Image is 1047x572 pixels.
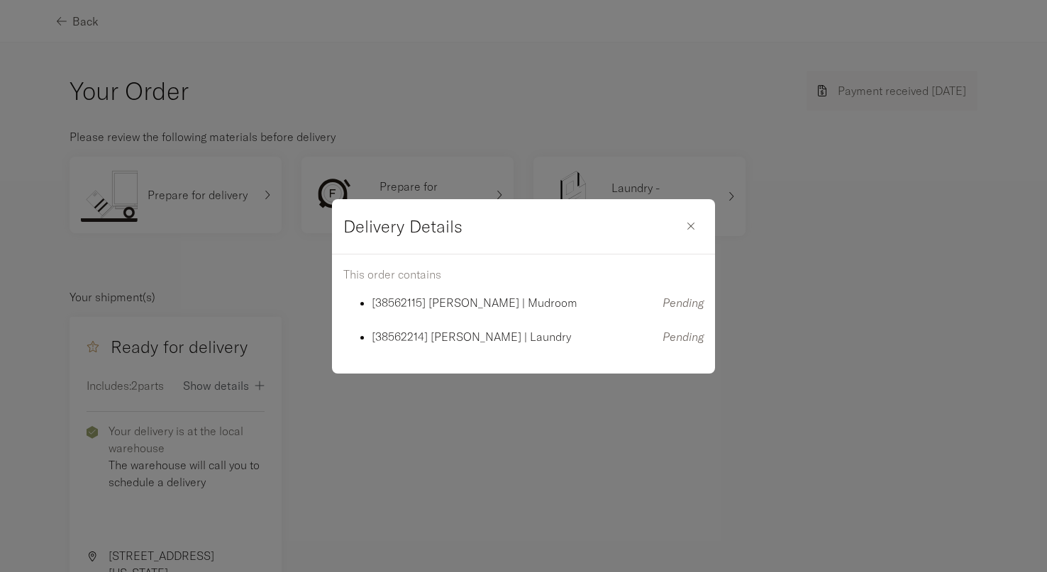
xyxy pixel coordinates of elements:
p: [38562214] [PERSON_NAME] | Laundry [372,328,640,345]
p: [38562115] [PERSON_NAME] | Mudroom [372,294,640,311]
i: Pending [663,330,704,344]
i: Pending [663,296,704,310]
p: This order contains [343,266,704,283]
h4: Delivery Details [343,213,462,239]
